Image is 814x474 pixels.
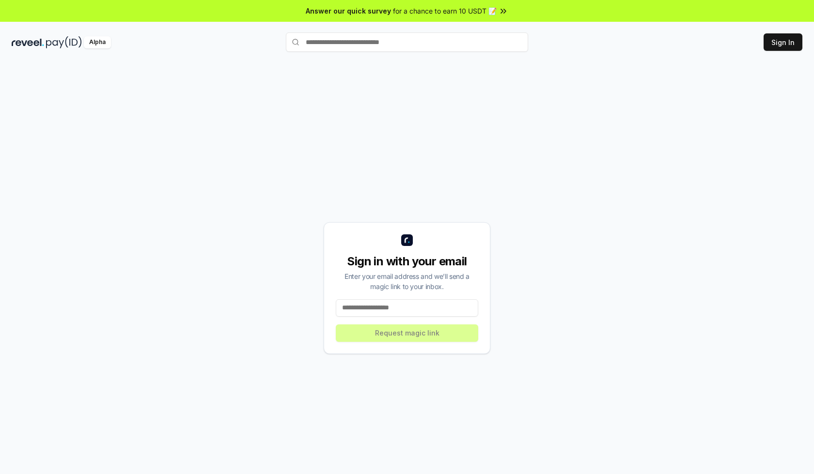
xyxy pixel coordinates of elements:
[12,36,44,48] img: reveel_dark
[401,234,413,246] img: logo_small
[84,36,111,48] div: Alpha
[306,6,391,16] span: Answer our quick survey
[336,254,478,269] div: Sign in with your email
[336,271,478,291] div: Enter your email address and we’ll send a magic link to your inbox.
[46,36,82,48] img: pay_id
[764,33,802,51] button: Sign In
[393,6,497,16] span: for a chance to earn 10 USDT 📝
